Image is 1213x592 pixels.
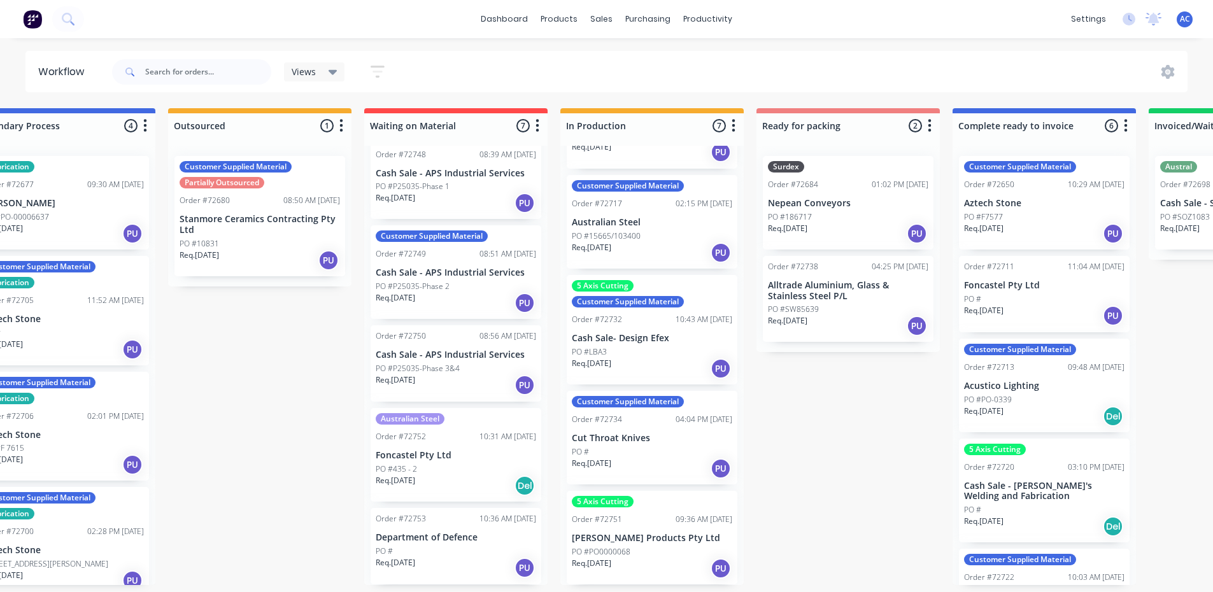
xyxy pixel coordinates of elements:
div: 10:03 AM [DATE] [1068,572,1124,583]
div: PU [1103,306,1123,326]
div: 5 Axis Cutting [964,444,1026,455]
div: PU [711,458,731,479]
p: Req. [DATE] [572,141,611,153]
div: Order #72738 [768,261,818,272]
div: Customer Supplied MaterialOrder #7271702:15 PM [DATE]Australian SteelPO #15665/103400Req.[DATE]PU [567,175,737,269]
p: Req. [DATE] [376,374,415,386]
a: dashboard [474,10,534,29]
span: AC [1180,13,1190,25]
div: PU [122,223,143,244]
p: Req. [DATE] [964,305,1004,316]
div: PU [907,316,927,336]
div: Surdex [768,161,804,173]
p: Cash Sale - [PERSON_NAME]'s Welding and Fabrication [964,481,1124,502]
div: Order #72684 [768,179,818,190]
div: 04:04 PM [DATE] [676,414,732,425]
div: Austral [1160,161,1197,173]
div: 08:56 AM [DATE] [479,330,536,342]
p: Nepean Conveyors [768,198,928,209]
div: Del [514,476,535,496]
div: PU [122,570,143,591]
p: PO #PO0000068 [572,546,630,558]
div: PU [711,142,731,162]
div: Order #72753 [376,513,426,525]
div: Order #72711 [964,261,1014,272]
div: Order #72749 [376,248,426,260]
div: 08:39 AM [DATE] [479,149,536,160]
div: Customer Supplied Material [572,396,684,407]
div: Order #7275008:56 AM [DATE]Cash Sale - APS Industrial ServicesPO #P25035-Phase 3&4Req.[DATE]PU [371,325,541,402]
div: Order #7275310:36 AM [DATE]Department of DefencePO #Req.[DATE]PU [371,508,541,584]
div: Order #72732 [572,314,622,325]
p: PO #LBA3 [572,346,607,358]
div: productivity [677,10,739,29]
div: 01:02 PM [DATE] [872,179,928,190]
div: 09:36 AM [DATE] [676,514,732,525]
div: PU [711,358,731,379]
div: 10:31 AM [DATE] [479,431,536,442]
div: PU [122,455,143,475]
div: Australian SteelOrder #7275210:31 AM [DATE]Foncastel Pty LtdPO #435 - 2Req.[DATE]Del [371,408,541,502]
div: 5 Axis CuttingCustomer Supplied MaterialOrder #7273210:43 AM [DATE]Cash Sale- Design EfexPO #LBA3... [567,275,737,384]
p: Req. [DATE] [572,558,611,569]
div: Order #72650 [964,179,1014,190]
div: Order #72748 [376,149,426,160]
p: Foncastel Pty Ltd [376,450,536,461]
div: 5 Axis CuttingOrder #7272003:10 PM [DATE]Cash Sale - [PERSON_NAME]'s Welding and FabricationPO #R... [959,439,1130,543]
div: Customer Supplied MaterialOrder #7274908:51 AM [DATE]Cash Sale - APS Industrial ServicesPO #P2503... [371,225,541,319]
div: Del [1103,406,1123,426]
p: PO #435 - 2 [376,463,417,475]
p: Cash Sale - APS Industrial Services [376,349,536,360]
div: 5 Axis Cutting [572,496,634,507]
p: PO # [964,293,981,305]
p: PO #15665/103400 [572,230,641,242]
p: PO #F7577 [964,211,1003,223]
div: Partially Outsourced [180,177,264,188]
div: PU [711,558,731,579]
div: SurdexOrder #7268401:02 PM [DATE]Nepean ConveyorsPO #186717Req.[DATE]PU [763,156,933,250]
div: 02:15 PM [DATE] [676,198,732,209]
p: PO #186717 [768,211,812,223]
p: Department of Defence [376,532,536,543]
img: Factory [23,10,42,29]
div: Order #7271111:04 AM [DATE]Foncastel Pty LtdPO #Req.[DATE]PU [959,256,1130,332]
div: Customer Supplied Material [964,554,1076,565]
p: PO #P25035-Phase 2 [376,281,450,292]
p: Acustico Lighting [964,381,1124,391]
p: Req. [DATE] [376,192,415,204]
div: 08:50 AM [DATE] [283,195,340,206]
div: Order #7274808:39 AM [DATE]Cash Sale - APS Industrial ServicesPO #P25035-Phase 1Req.[DATE]PU [371,126,541,220]
p: Req. [DATE] [572,242,611,253]
div: purchasing [619,10,677,29]
p: Stanmore Ceramics Contracting Pty Ltd [180,214,340,236]
div: Customer Supplied Material [964,344,1076,355]
div: sales [584,10,619,29]
div: 03:10 PM [DATE] [1068,462,1124,473]
p: Alltrade Aluminium, Glass & Stainless Steel P/L [768,280,928,302]
p: PO #P25035-Phase 1 [376,181,450,192]
div: Order #72713 [964,362,1014,373]
div: PU [318,250,339,271]
div: 5 Axis CuttingOrder #7275109:36 AM [DATE][PERSON_NAME] Products Pty LtdPO #PO0000068Req.[DATE]PU [567,491,737,584]
div: Customer Supplied Material [376,230,488,242]
p: Req. [DATE] [572,358,611,369]
p: Req. [DATE] [180,250,219,261]
div: PU [514,193,535,213]
div: Customer Supplied MaterialOrder #7271309:48 AM [DATE]Acustico LightingPO #PO-0339Req.[DATE]Del [959,339,1130,432]
div: settings [1065,10,1112,29]
p: Req. [DATE] [376,475,415,486]
div: products [534,10,584,29]
p: Req. [DATE] [964,223,1004,234]
p: Req. [DATE] [1160,223,1200,234]
div: 10:36 AM [DATE] [479,513,536,525]
div: Order #72720 [964,462,1014,473]
div: 09:48 AM [DATE] [1068,362,1124,373]
p: Aztech Stone [964,198,1124,209]
p: Req. [DATE] [572,458,611,469]
div: PU [514,558,535,578]
div: PU [907,223,927,244]
div: PU [122,339,143,360]
div: PU [711,243,731,263]
p: PO # [572,446,589,458]
div: Customer Supplied MaterialOrder #7273404:04 PM [DATE]Cut Throat KnivesPO #Req.[DATE]PU [567,391,737,484]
